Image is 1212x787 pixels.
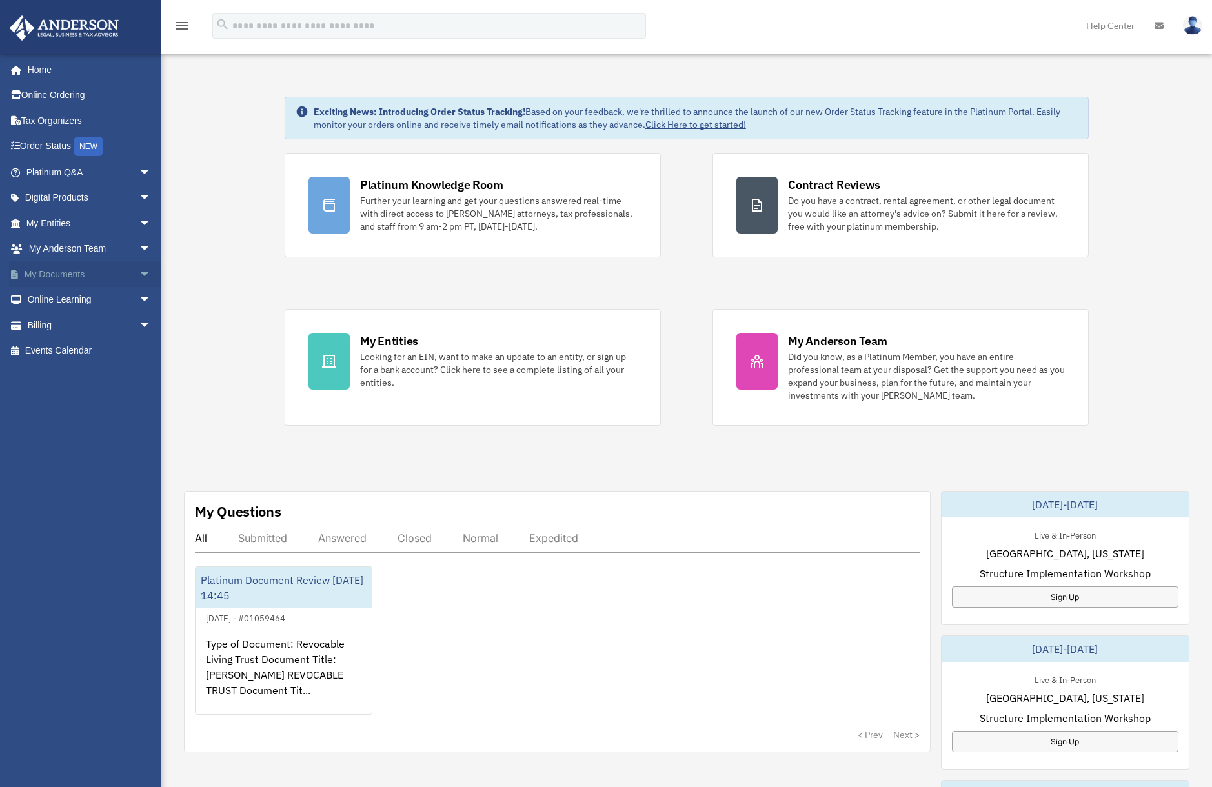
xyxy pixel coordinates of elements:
div: Based on your feedback, we're thrilled to announce the launch of our new Order Status Tracking fe... [314,105,1078,131]
div: My Entities [360,333,418,349]
a: Click Here to get started! [645,119,746,130]
a: My Entitiesarrow_drop_down [9,210,171,236]
a: Home [9,57,165,83]
a: Platinum Knowledge Room Further your learning and get your questions answered real-time with dire... [285,153,661,257]
div: All [195,532,207,544]
span: arrow_drop_down [139,261,165,288]
img: User Pic [1183,16,1202,35]
i: search [216,17,230,32]
a: Contract Reviews Do you have a contract, rental agreement, or other legal document you would like... [712,153,1089,257]
div: Closed [398,532,432,544]
span: [GEOGRAPHIC_DATA], [US_STATE] [986,690,1144,706]
a: My Anderson Teamarrow_drop_down [9,236,171,262]
div: [DATE]-[DATE] [942,636,1189,662]
div: Do you have a contract, rental agreement, or other legal document you would like an attorney's ad... [788,194,1065,233]
span: [GEOGRAPHIC_DATA], [US_STATE] [986,546,1144,561]
div: Looking for an EIN, want to make an update to an entity, or sign up for a bank account? Click her... [360,350,637,389]
div: My Anderson Team [788,333,887,349]
div: Live & In-Person [1024,672,1106,686]
a: My Entities Looking for an EIN, want to make an update to an entity, or sign up for a bank accoun... [285,309,661,426]
a: Sign Up [952,731,1179,752]
span: arrow_drop_down [139,185,165,212]
a: My Documentsarrow_drop_down [9,261,171,287]
span: Structure Implementation Workshop [980,566,1151,581]
div: Platinum Document Review [DATE] 14:45 [196,567,372,608]
div: Further your learning and get your questions answered real-time with direct access to [PERSON_NAM... [360,194,637,233]
a: Digital Productsarrow_drop_down [9,185,171,211]
a: menu [174,23,190,34]
div: Expedited [529,532,578,544]
div: Type of Document: Revocable Living Trust Document Title: [PERSON_NAME] REVOCABLE TRUST Document T... [196,626,372,726]
a: Platinum Document Review [DATE] 14:45[DATE] - #01059464Type of Document: Revocable Living Trust D... [195,566,372,715]
span: arrow_drop_down [139,236,165,263]
div: NEW [74,137,103,156]
a: Sign Up [952,586,1179,608]
a: Online Learningarrow_drop_down [9,287,171,313]
a: Events Calendar [9,338,171,364]
div: My Questions [195,502,281,521]
span: arrow_drop_down [139,312,165,339]
div: Normal [463,532,498,544]
div: Did you know, as a Platinum Member, you have an entire professional team at your disposal? Get th... [788,350,1065,402]
span: arrow_drop_down [139,287,165,314]
span: Structure Implementation Workshop [980,710,1151,726]
div: Platinum Knowledge Room [360,177,503,193]
a: Billingarrow_drop_down [9,312,171,338]
strong: Exciting News: Introducing Order Status Tracking! [314,106,525,117]
div: Live & In-Person [1024,528,1106,541]
div: Submitted [238,532,287,544]
a: Platinum Q&Aarrow_drop_down [9,159,171,185]
a: My Anderson Team Did you know, as a Platinum Member, you have an entire professional team at your... [712,309,1089,426]
div: [DATE]-[DATE] [942,492,1189,517]
i: menu [174,18,190,34]
a: Order StatusNEW [9,134,171,160]
a: Tax Organizers [9,108,171,134]
div: Contract Reviews [788,177,880,193]
a: Online Ordering [9,83,171,108]
img: Anderson Advisors Platinum Portal [6,15,123,41]
div: [DATE] - #01059464 [196,610,296,624]
div: Answered [318,532,367,544]
span: arrow_drop_down [139,159,165,186]
span: arrow_drop_down [139,210,165,237]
